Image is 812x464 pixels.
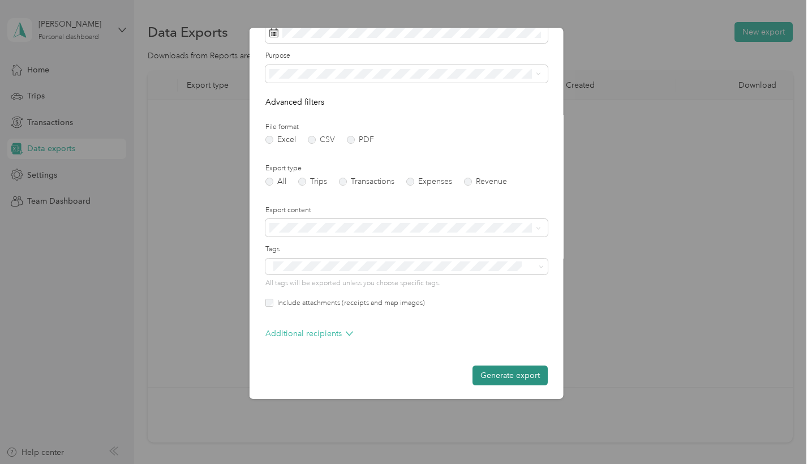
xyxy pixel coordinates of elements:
[265,122,547,132] label: File format
[265,178,286,186] label: All
[265,205,547,216] label: Export content
[338,178,394,186] label: Transactions
[265,278,547,289] p: All tags will be exported unless you choose specific tags.
[472,366,547,385] button: Generate export
[463,178,506,186] label: Revenue
[273,298,424,308] label: Include attachments (receipts and map images)
[265,136,295,144] label: Excel
[265,164,547,174] label: Export type
[265,96,547,108] p: Advanced filters
[298,178,326,186] label: Trips
[265,328,353,340] p: Additional recipients
[307,136,334,144] label: CSV
[749,401,812,464] iframe: Everlance-gr Chat Button Frame
[265,244,547,255] label: Tags
[265,51,547,61] label: Purpose
[346,136,373,144] label: PDF
[406,178,452,186] label: Expenses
